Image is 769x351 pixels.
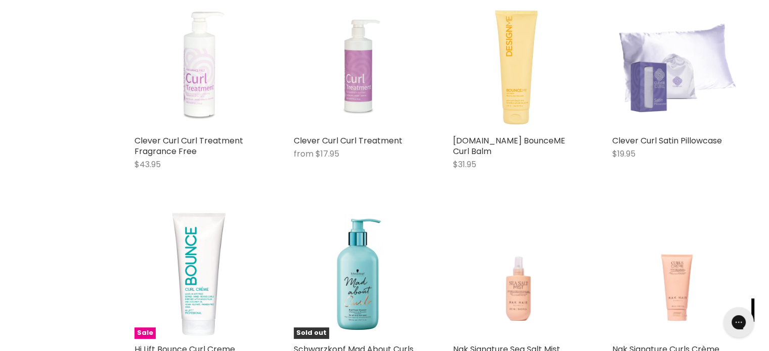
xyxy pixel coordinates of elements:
span: $19.95 [612,148,636,160]
img: Nak Signature Curls Crème [625,210,728,339]
span: $43.95 [134,159,161,170]
span: Sale [134,327,156,339]
img: Clever Curl Curl Treatment [309,2,406,130]
span: $17.95 [315,148,339,160]
a: Schwarzkopf Mad About Curls High Foam Cleanser - Clearance!Sold out [294,210,423,339]
iframe: Gorgias live chat messenger [718,304,759,341]
span: $31.95 [453,159,476,170]
img: Design.ME BounceME Curl Balm [453,2,582,130]
a: [DOMAIN_NAME] BounceME Curl Balm [453,135,565,157]
a: Clever Curl Curl Treatment [294,135,402,146]
img: Nak Signature Sea Salt Mist [466,210,569,339]
a: Clever Curl Curl Treatment [294,2,423,130]
img: Clever Curl Satin Pillowcase [612,2,741,130]
a: Hi Lift Bounce Curl CremeSale [134,210,263,339]
img: Clever Curl Curl Treatment Fragrance Free [150,2,247,130]
img: Hi Lift Bounce Curl Creme [134,210,263,339]
span: Sold out [294,327,329,339]
span: from [294,148,313,160]
a: Clever Curl Curl Treatment Fragrance Free [134,135,243,157]
img: Schwarzkopf Mad About Curls High Foam Cleanser - Clearance! [294,210,423,339]
a: Clever Curl Curl Treatment Fragrance Free [134,2,263,130]
a: Nak Signature Curls Crème [612,210,741,339]
a: Clever Curl Satin Pillowcase [612,135,722,146]
a: Nak Signature Sea Salt Mist [453,210,582,339]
